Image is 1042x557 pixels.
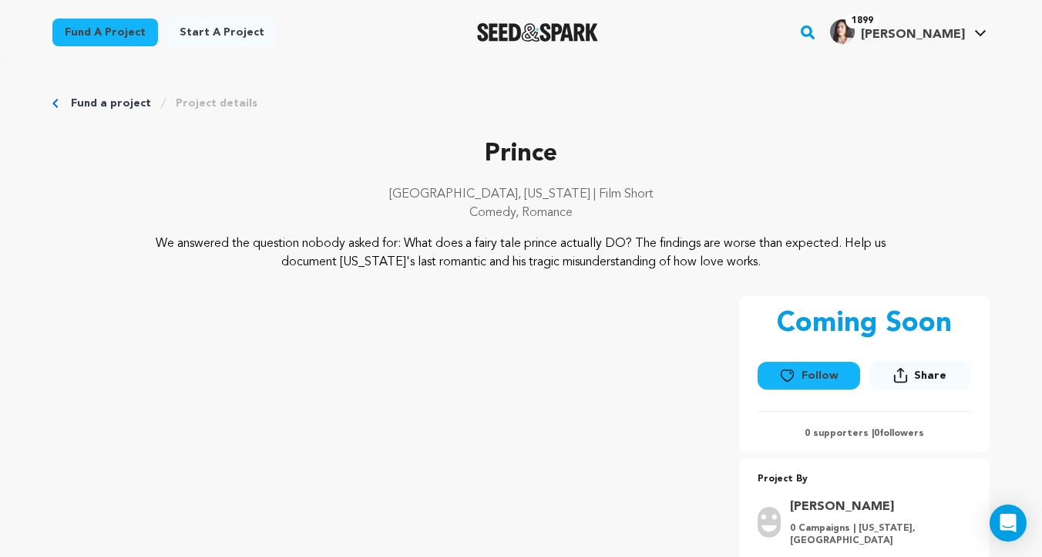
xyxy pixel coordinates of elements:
a: Fund a project [52,19,158,46]
span: Gabriella B.'s Profile [827,16,990,49]
img: user.png [758,507,781,538]
button: Share [869,361,971,390]
p: 0 supporters | followers [758,427,971,440]
img: Seed&Spark Logo Dark Mode [477,23,598,42]
span: 1899 [845,13,879,29]
span: 0 [874,429,879,438]
div: Open Intercom Messenger [990,505,1027,542]
p: Comedy, Romance [52,204,990,222]
p: [GEOGRAPHIC_DATA], [US_STATE] | Film Short [52,185,990,204]
a: Start a project [167,19,277,46]
p: Coming Soon [777,309,952,339]
p: We answered the question nobody asked for: What does a fairy tale prince actually DO? The finding... [146,235,896,272]
img: headshot%20screenshot.jpg [830,19,855,44]
a: Project details [176,96,257,111]
div: Gabriella B.'s Profile [830,19,965,44]
div: Breadcrumb [52,96,990,111]
p: Prince [52,136,990,173]
span: Share [869,361,971,396]
button: Follow [758,362,859,390]
a: Goto Lauren Bott profile [790,498,962,516]
a: Seed&Spark Homepage [477,23,598,42]
p: Project By [758,471,971,488]
p: 0 Campaigns | [US_STATE], [GEOGRAPHIC_DATA] [790,522,962,547]
span: [PERSON_NAME] [861,29,965,41]
a: Gabriella B.'s Profile [827,16,990,44]
span: Share [914,368,946,383]
a: Fund a project [71,96,151,111]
